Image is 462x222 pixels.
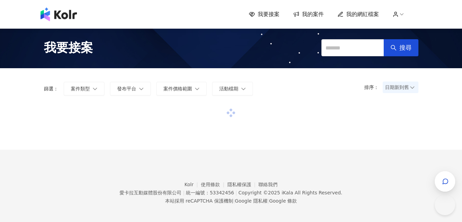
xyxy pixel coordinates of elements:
[201,182,227,187] a: 使用條款
[233,198,235,204] span: |
[435,195,455,215] iframe: Help Scout Beacon - Open
[269,198,297,204] a: Google 條款
[302,11,324,18] span: 我的案件
[41,8,77,21] img: logo
[64,82,105,95] button: 案件類型
[156,82,207,95] button: 案件價格範圍
[391,45,397,51] span: search
[185,182,201,187] a: Kolr
[227,182,259,187] a: 隱私權保護
[212,82,253,95] button: 活動檔期
[235,198,268,204] a: Google 隱私權
[258,182,277,187] a: 聯絡我們
[385,82,416,92] span: 日期新到舊
[282,190,293,195] a: iKala
[219,86,238,91] span: 活動檔期
[120,190,181,195] div: 愛卡拉互動媒體股份有限公司
[238,190,342,195] div: Copyright © 2025 All Rights Reserved.
[235,190,237,195] span: |
[165,197,297,205] span: 本站採用 reCAPTCHA 保護機制
[337,11,379,18] a: 我的網紅檔案
[258,11,280,18] span: 我要接案
[186,190,234,195] div: 統一編號：53342456
[44,39,93,56] span: 我要接案
[71,86,90,91] span: 案件類型
[163,86,192,91] span: 案件價格範圍
[44,86,58,91] p: 篩選：
[117,86,136,91] span: 發布平台
[183,190,185,195] span: |
[399,44,412,51] span: 搜尋
[346,11,379,18] span: 我的網紅檔案
[293,11,324,18] a: 我的案件
[384,39,418,56] button: 搜尋
[364,85,383,90] p: 排序：
[268,198,269,204] span: |
[110,82,151,95] button: 發布平台
[249,11,280,18] a: 我要接案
